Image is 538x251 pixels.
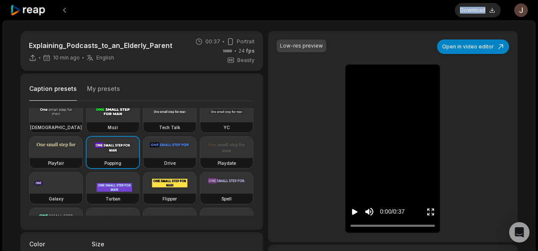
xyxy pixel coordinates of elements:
[437,39,509,54] button: Open in video editor
[455,3,501,17] button: Download
[29,85,77,101] button: Caption presets
[237,56,255,64] span: Beasty
[218,160,236,166] h3: Playdate
[92,240,149,248] label: Size
[87,85,120,101] button: My presets
[108,124,118,131] h3: Mozi
[106,195,120,202] h3: Turban
[426,204,435,220] button: Enter Fullscreen
[246,48,255,54] span: fps
[48,160,64,166] h3: Playfair
[509,222,530,243] div: Open Intercom Messenger
[49,195,64,202] h3: Galaxy
[364,206,375,217] button: Mute sound
[280,42,323,50] div: Low-res preview
[237,38,255,45] span: Portrait
[380,207,404,216] div: 0:00 / 0:37
[104,160,121,166] h3: Popping
[221,195,232,202] h3: Spell
[238,47,255,55] span: 24
[205,38,220,45] span: 00:37
[159,124,180,131] h3: Tech Talk
[53,54,80,61] span: 10 min ago
[164,160,176,166] h3: Drive
[29,40,172,51] p: Explaining_Podcasts_to_an_Elderly_Parent
[163,195,177,202] h3: Flipper
[350,204,359,220] button: Play video
[30,124,82,131] h3: [DEMOGRAPHIC_DATA]
[96,54,114,61] span: English
[224,124,230,131] h3: YC
[29,240,87,248] label: Color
